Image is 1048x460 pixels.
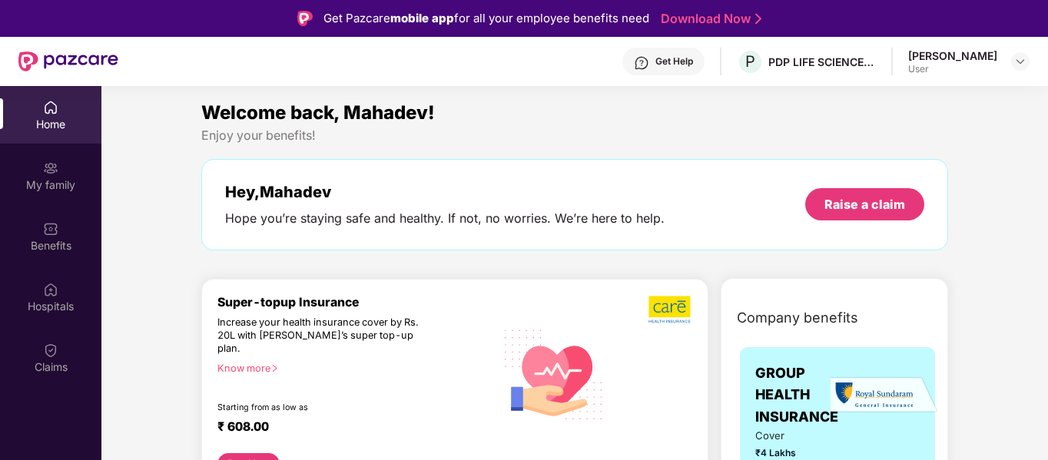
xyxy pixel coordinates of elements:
span: Company benefits [737,307,858,329]
strong: mobile app [390,11,454,25]
a: Download Now [661,11,757,27]
div: Starting from as low as [217,402,429,413]
div: Hope you’re staying safe and healthy. If not, no worries. We’re here to help. [225,210,665,227]
span: right [270,364,279,372]
span: P [745,52,755,71]
img: Stroke [755,11,761,27]
div: Know more [217,362,486,373]
img: Logo [297,11,313,26]
img: svg+xml;base64,PHN2ZyB4bWxucz0iaHR0cDovL3d3dy53My5vcmcvMjAwMC9zdmciIHhtbG5zOnhsaW5rPSJodHRwOi8vd3... [495,313,614,434]
div: User [908,63,997,75]
div: ₹ 608.00 [217,419,479,438]
img: svg+xml;base64,PHN2ZyB3aWR0aD0iMjAiIGhlaWdodD0iMjAiIHZpZXdCb3g9IjAgMCAyMCAyMCIgZmlsbD0ibm9uZSIgeG... [43,161,58,176]
div: Increase your health insurance cover by Rs. 20L with [PERSON_NAME]’s super top-up plan. [217,316,428,356]
span: ₹4 Lakhs [755,445,827,460]
img: svg+xml;base64,PHN2ZyBpZD0iQ2xhaW0iIHhtbG5zPSJodHRwOi8vd3d3LnczLm9yZy8yMDAwL3N2ZyIgd2lkdGg9IjIwIi... [43,343,58,358]
img: svg+xml;base64,PHN2ZyBpZD0iSG9zcGl0YWxzIiB4bWxucz0iaHR0cDovL3d3dy53My5vcmcvMjAwMC9zdmciIHdpZHRoPS... [43,282,58,297]
div: Raise a claim [824,196,905,213]
span: Cover [755,428,827,444]
div: [PERSON_NAME] [908,48,997,63]
img: svg+xml;base64,PHN2ZyBpZD0iSGVscC0zMngzMiIgeG1sbnM9Imh0dHA6Ly93d3cudzMub3JnLzIwMDAvc3ZnIiB3aWR0aD... [634,55,649,71]
span: GROUP HEALTH INSURANCE [755,362,838,428]
span: Welcome back, Mahadev! [201,101,435,124]
img: svg+xml;base64,PHN2ZyBpZD0iQmVuZWZpdHMiIHhtbG5zPSJodHRwOi8vd3d3LnczLm9yZy8yMDAwL3N2ZyIgd2lkdGg9Ij... [43,221,58,237]
div: Hey, Mahadev [225,183,665,201]
div: PDP LIFE SCIENCE LOGISTICS INDIA PRIVATE LIMITED [768,55,876,69]
img: svg+xml;base64,PHN2ZyBpZD0iSG9tZSIgeG1sbnM9Imh0dHA6Ly93d3cudzMub3JnLzIwMDAvc3ZnIiB3aWR0aD0iMjAiIG... [43,100,58,115]
div: Get Help [655,55,693,68]
div: Enjoy your benefits! [201,127,948,144]
img: b5dec4f62d2307b9de63beb79f102df3.png [648,295,692,324]
div: Get Pazcare for all your employee benefits need [323,9,649,28]
div: Super-topup Insurance [217,295,495,309]
img: svg+xml;base64,PHN2ZyBpZD0iRHJvcGRvd24tMzJ4MzIiIHhtbG5zPSJodHRwOi8vd3d3LnczLm9yZy8yMDAwL3N2ZyIgd2... [1014,55,1026,68]
img: insurerLogo [831,376,938,414]
img: New Pazcare Logo [18,51,118,71]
